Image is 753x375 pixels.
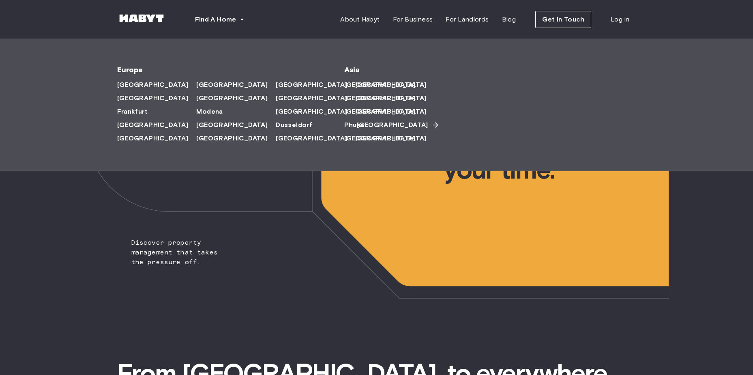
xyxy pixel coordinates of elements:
span: Frankfurt [117,107,148,116]
span: [GEOGRAPHIC_DATA] [196,134,268,143]
a: [GEOGRAPHIC_DATA] [344,107,424,116]
a: [GEOGRAPHIC_DATA] [355,134,435,143]
span: For Landlords [446,15,489,24]
span: Europe [117,65,318,75]
a: [GEOGRAPHIC_DATA] [117,120,197,130]
a: [GEOGRAPHIC_DATA] [344,80,424,90]
span: Find A Home [195,15,236,24]
a: About Habyt [334,11,386,28]
a: [GEOGRAPHIC_DATA] [196,134,276,143]
span: Get in Touch [542,15,584,24]
a: For Landlords [439,11,495,28]
a: [GEOGRAPHIC_DATA] [355,93,435,103]
a: [GEOGRAPHIC_DATA] [357,120,436,130]
span: [GEOGRAPHIC_DATA] [344,93,416,103]
a: [GEOGRAPHIC_DATA] [196,120,276,130]
a: Dusseldorf [276,120,320,130]
span: [GEOGRAPHIC_DATA] [344,134,416,143]
img: Habyt [117,14,166,22]
a: [GEOGRAPHIC_DATA] [196,93,276,103]
span: [GEOGRAPHIC_DATA] [276,80,347,90]
span: [GEOGRAPHIC_DATA] [117,93,189,103]
a: Modena [196,107,231,116]
span: Phuket [344,120,367,130]
a: [GEOGRAPHIC_DATA] [344,93,424,103]
a: [GEOGRAPHIC_DATA] [355,80,435,90]
a: [GEOGRAPHIC_DATA] [344,134,424,143]
a: For Business [386,11,440,28]
span: [GEOGRAPHIC_DATA] [276,134,347,143]
a: [GEOGRAPHIC_DATA] [276,107,355,116]
a: [GEOGRAPHIC_DATA] [117,80,197,90]
a: [GEOGRAPHIC_DATA] [196,80,276,90]
a: [GEOGRAPHIC_DATA] [117,93,197,103]
span: [GEOGRAPHIC_DATA] [344,107,416,116]
span: [GEOGRAPHIC_DATA] [196,120,268,130]
span: For Business [393,15,433,24]
span: Dusseldorf [276,120,312,130]
span: [GEOGRAPHIC_DATA] [117,134,189,143]
span: [GEOGRAPHIC_DATA] [276,107,347,116]
span: Blog [502,15,516,24]
span: [GEOGRAPHIC_DATA] [196,93,268,103]
span: [GEOGRAPHIC_DATA] [357,120,428,130]
a: [GEOGRAPHIC_DATA] [355,107,435,116]
a: Phuket [344,120,375,130]
button: Get in Touch [535,11,591,28]
a: [GEOGRAPHIC_DATA] [276,80,355,90]
span: [GEOGRAPHIC_DATA] [344,80,416,90]
a: Log in [604,11,636,28]
a: [GEOGRAPHIC_DATA] [276,134,355,143]
a: Frankfurt [117,107,156,116]
a: Blog [496,11,523,28]
span: Modena [196,107,223,116]
span: About Habyt [340,15,380,24]
span: [GEOGRAPHIC_DATA] [117,120,189,130]
a: [GEOGRAPHIC_DATA] [117,134,197,143]
span: [GEOGRAPHIC_DATA] [117,80,189,90]
a: [GEOGRAPHIC_DATA] [276,93,355,103]
button: Find A Home [189,11,251,28]
span: [GEOGRAPHIC_DATA] [196,80,268,90]
span: [GEOGRAPHIC_DATA] [276,93,347,103]
span: Log in [611,15,629,24]
span: Asia [344,65,409,75]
